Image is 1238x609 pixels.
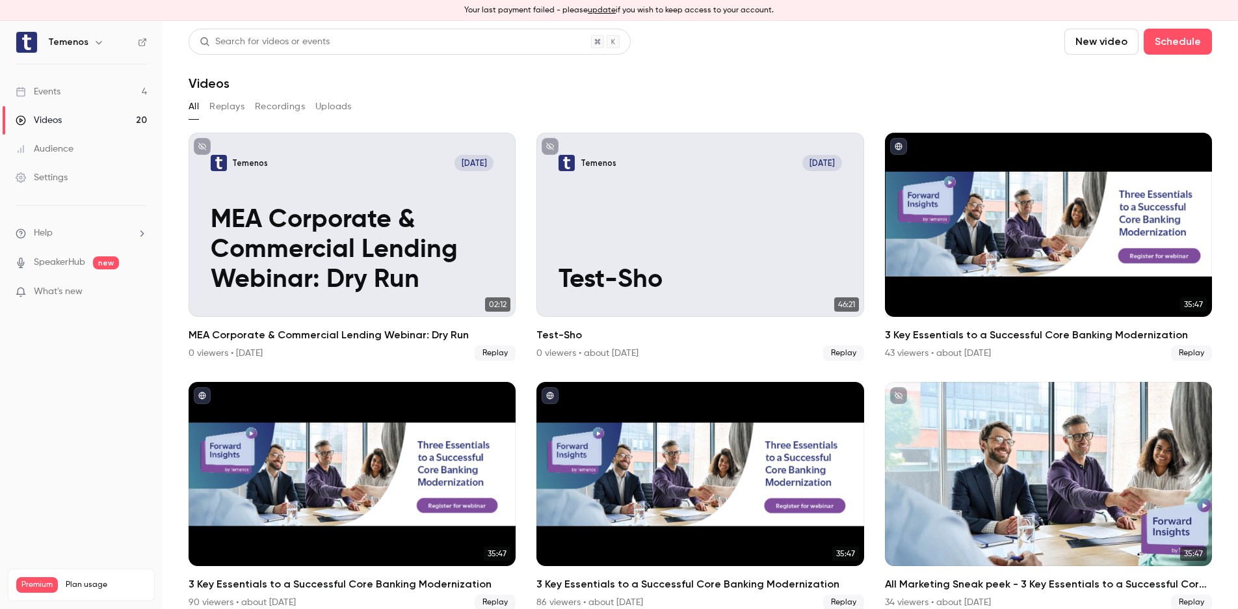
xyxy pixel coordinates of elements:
p: Temenos [581,157,616,169]
div: Search for videos or events [200,35,330,49]
span: Replay [475,345,516,361]
span: 35:47 [1180,547,1207,561]
span: new [93,256,119,269]
li: help-dropdown-opener [16,226,147,240]
div: 0 viewers • about [DATE] [536,347,639,360]
img: Temenos [16,32,37,53]
section: Videos [189,29,1212,601]
a: 35:473 Key Essentials to a Successful Core Banking Modernization43 viewers • about [DATE]Replay [885,133,1212,361]
span: 35:47 [1180,297,1207,312]
span: Replay [823,345,864,361]
p: MEA Corporate & Commercial Lending Webinar: Dry Run [211,206,494,295]
span: Premium [16,577,58,593]
p: Your last payment failed - please if you wish to keep access to your account. [464,5,774,16]
h2: MEA Corporate & Commercial Lending Webinar: Dry Run [189,327,516,343]
span: 02:12 [485,297,510,312]
button: unpublished [194,138,211,155]
button: New video [1064,29,1139,55]
a: MEA Corporate & Commercial Lending Webinar: Dry RunTemenos[DATE]MEA Corporate & Commercial Lendin... [189,133,516,361]
span: What's new [34,285,83,299]
button: Schedule [1144,29,1212,55]
span: Replay [1171,345,1212,361]
img: MEA Corporate & Commercial Lending Webinar: Dry Run [211,155,227,171]
div: 90 viewers • about [DATE] [189,596,296,609]
span: [DATE] [454,155,494,171]
button: published [194,387,211,404]
button: published [890,138,907,155]
iframe: Noticeable Trigger [131,286,147,298]
h2: 3 Key Essentials to a Successful Core Banking Modernization [536,576,863,592]
li: 3 Key Essentials to a Successful Core Banking Modernization [885,133,1212,361]
button: unpublished [890,387,907,404]
span: 35:47 [832,547,859,561]
img: Test-Sho [559,155,575,171]
h2: Test-Sho [536,327,863,343]
div: 0 viewers • [DATE] [189,347,263,360]
span: 35:47 [484,547,510,561]
button: All [189,96,199,117]
div: Audience [16,142,73,156]
h1: Videos [189,75,230,91]
h2: 3 Key Essentials to a Successful Core Banking Modernization [885,327,1212,343]
div: Settings [16,171,68,184]
div: 34 viewers • about [DATE] [885,596,991,609]
div: 43 viewers • about [DATE] [885,347,991,360]
li: Test-Sho [536,133,863,361]
button: unpublished [542,138,559,155]
button: published [542,387,559,404]
div: Videos [16,114,62,127]
button: Replays [209,96,244,117]
div: Events [16,85,60,98]
span: Help [34,226,53,240]
button: Uploads [315,96,352,117]
button: update [588,5,616,16]
span: [DATE] [802,155,842,171]
p: Test-Sho [559,265,841,295]
div: 86 viewers • about [DATE] [536,596,643,609]
button: Recordings [255,96,305,117]
a: Test-ShoTemenos[DATE]Test-Sho46:21Test-Sho0 viewers • about [DATE]Replay [536,133,863,361]
a: SpeakerHub [34,256,85,269]
span: 46:21 [834,297,859,312]
span: Plan usage [66,580,146,590]
h2: All Marketing Sneak peek - 3 Key Essentials to a Successful Core Banking Modernization [885,576,1212,592]
li: MEA Corporate & Commercial Lending Webinar: Dry Run [189,133,516,361]
p: Temenos [232,157,268,169]
h2: 3 Key Essentials to a Successful Core Banking Modernization [189,576,516,592]
h6: Temenos [48,36,88,49]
